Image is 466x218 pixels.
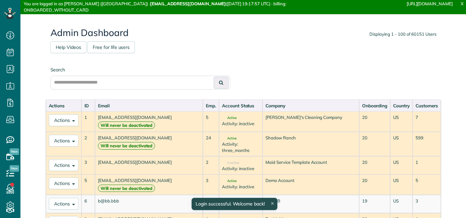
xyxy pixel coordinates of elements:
[359,132,390,156] td: 20
[98,185,155,192] strong: Will never be deactivated
[81,195,95,213] td: 6
[95,195,203,213] td: b@bb.bbb
[98,102,200,109] div: Email
[362,102,387,109] div: Onboarding
[49,114,78,126] button: Actions
[98,122,155,129] strong: Will never be deactivated
[81,156,95,174] td: 3
[150,1,226,6] strong: [EMAIL_ADDRESS][DOMAIN_NAME]
[263,132,359,156] td: Shadow Ranch
[95,132,203,156] td: [EMAIL_ADDRESS][DOMAIN_NAME]
[222,141,260,153] div: Activity: three_months
[222,121,260,127] div: Activity: inactive
[390,132,413,156] td: US
[222,137,236,140] span: Active
[413,132,441,156] td: 599
[413,156,441,174] td: 1
[10,148,19,155] span: New
[87,41,135,53] a: Free for life users
[49,135,78,147] button: Actions
[413,111,441,132] td: 7
[369,31,436,37] div: Displaying 1 - 100 of 60151 Users
[390,111,413,132] td: US
[390,156,413,174] td: US
[50,28,436,38] h2: Admin Dashboard
[413,174,441,195] td: 5
[81,111,95,132] td: 1
[413,195,441,213] td: 3
[263,156,359,174] td: Maid Service Template Account
[359,174,390,195] td: 20
[390,174,413,195] td: US
[263,111,359,132] td: [PERSON_NAME]'s Cleaning Company
[222,184,260,190] div: Activity: inactive
[393,102,410,109] div: Country
[407,1,453,6] a: [URL][DOMAIN_NAME]
[50,41,87,53] a: Help Videos
[359,111,390,132] td: 20
[390,195,413,213] td: US
[359,156,390,174] td: 20
[95,174,203,195] td: [EMAIL_ADDRESS][DOMAIN_NAME]
[10,165,19,172] span: New
[49,102,78,109] div: Actions
[81,132,95,156] td: 2
[49,159,78,171] button: Actions
[206,102,216,109] div: Emp.
[203,195,219,213] td: 1
[359,195,390,213] td: 19
[203,111,219,132] td: 5
[81,174,95,195] td: 5
[203,156,219,174] td: 2
[192,198,277,210] div: Login successful. Welcome back!
[203,174,219,195] td: 3
[95,111,203,132] td: [EMAIL_ADDRESS][DOMAIN_NAME]
[95,156,203,174] td: [EMAIL_ADDRESS][DOMAIN_NAME]
[98,142,155,150] strong: Will never be deactivated
[222,165,260,172] div: Activity: inactive
[263,174,359,195] td: Demo Account
[49,198,78,210] button: Actions
[84,102,92,109] div: ID
[222,179,236,183] span: Active
[222,161,239,164] span: Inactive
[50,66,230,73] label: Search
[265,102,356,109] div: Company
[222,102,260,109] div: Account Status
[203,132,219,156] td: 24
[222,116,236,120] span: Active
[49,177,78,189] button: Actions
[263,195,359,213] td: BBBBB
[416,102,438,109] div: Customers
